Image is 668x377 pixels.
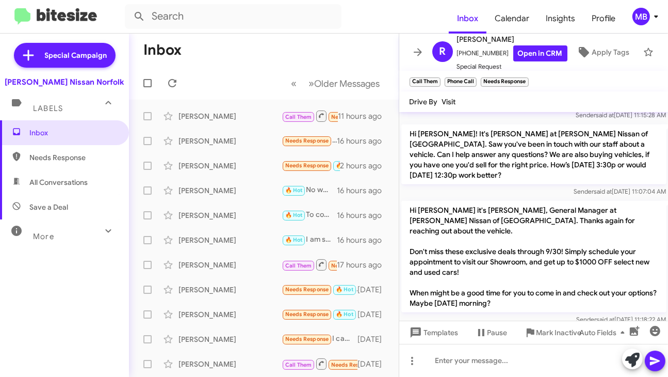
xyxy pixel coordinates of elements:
span: Call Them [285,362,312,368]
span: Needs Response [331,114,375,120]
span: [PERSON_NAME] [457,33,567,45]
span: Sender [DATE] 11:07:04 AM [574,187,666,195]
div: 16 hours ago [337,185,390,196]
span: Save a Deal [29,202,68,212]
div: [PERSON_NAME] [178,285,282,295]
div: [PERSON_NAME] [178,111,282,121]
div: 11 hours ago [338,111,390,121]
span: Special Campaign [45,50,107,60]
span: Sender [DATE] 11:18:22 AM [576,316,666,323]
span: R [439,43,446,60]
span: Templates [408,323,459,342]
span: 🔥 Hot [285,237,303,243]
div: Hi [PERSON_NAME] would like to setup an appointment for [DATE] morning to rebook at the 2023 outl... [282,308,357,320]
div: 2 hours ago [340,161,390,171]
span: Mark Inactive [536,323,582,342]
span: said at [594,187,612,195]
div: [DATE] [357,334,390,344]
span: Needs Response [331,362,375,368]
h1: Inbox [143,42,182,58]
small: Phone Call [445,77,477,87]
div: No worries! Would [DATE] or [DATE] be better for you? [282,184,337,196]
div: 16 hours ago [337,235,390,245]
span: Apply Tags [592,43,630,61]
span: Call Them [285,114,312,120]
span: Call Them [285,262,312,269]
button: Templates [399,323,467,342]
div: [PERSON_NAME] [178,359,282,369]
div: [PERSON_NAME] [178,260,282,270]
div: ​👍​ to “ Hi [PERSON_NAME] it's [PERSON_NAME], General Manager at [PERSON_NAME] Nissan of [GEOGRAP... [282,284,357,295]
div: [PERSON_NAME] Nissan Norfolk [5,77,124,87]
div: [PERSON_NAME] [178,161,282,171]
a: Special Campaign [14,43,116,68]
div: [PERSON_NAME] [178,185,282,196]
div: To come into the dealership? [282,209,337,221]
div: 17 hours ago [337,260,390,270]
button: Previous [285,73,303,94]
span: Needs Response [331,262,375,269]
div: MB [632,8,650,25]
nav: Page navigation example [286,73,386,94]
span: Older Messages [315,78,380,89]
span: Needs Response [29,152,117,163]
div: [DATE] [357,309,390,320]
button: Auto Fields [571,323,637,342]
p: Hi [PERSON_NAME] it's [PERSON_NAME], General Manager at [PERSON_NAME] Nissan of [GEOGRAPHIC_DATA]... [401,201,666,312]
div: Can't do [GEOGRAPHIC_DATA] I have [MEDICAL_DATA] and I have a cracked spine [282,135,337,147]
span: 🔥 Hot [336,162,353,169]
a: Insights [537,4,583,34]
div: [PERSON_NAME] [178,334,282,344]
span: Needs Response [285,336,329,342]
span: Pause [487,323,508,342]
span: 🔥 Hot [336,311,353,318]
button: Pause [467,323,516,342]
div: 16 hours ago [337,210,390,221]
input: Search [125,4,341,29]
span: said at [596,111,614,119]
div: [DATE] [357,285,390,295]
a: Open in CRM [513,45,567,61]
button: MB [624,8,657,25]
span: Needs Response [285,137,329,144]
button: Apply Tags [567,43,638,61]
span: 🔥 Hot [285,187,303,194]
button: Next [303,73,386,94]
div: I came down with [MEDICAL_DATA], sad to say. Got antibiotics so hope for the best. Plus, I am loo... [282,333,357,345]
span: Sender [DATE] 11:15:28 AM [576,111,666,119]
span: 🔥 Hot [285,212,303,218]
span: Drive By [410,97,438,106]
button: Mark Inactive [516,323,590,342]
div: 16 hours ago [337,136,390,146]
span: « [291,77,297,90]
div: [PERSON_NAME] [178,235,282,245]
span: More [33,232,54,241]
small: Needs Response [481,77,528,87]
span: Inbox [29,128,117,138]
span: Needs Response [285,311,329,318]
div: Inbound Call [282,109,338,122]
div: Inbound Call [282,258,337,271]
div: [PERSON_NAME] [178,309,282,320]
div: [PERSON_NAME] [178,210,282,221]
a: Profile [583,4,624,34]
div: [DATE] [357,359,390,369]
span: Special Request [457,61,567,72]
small: Call Them [410,77,441,87]
div: You good [PERSON_NAME] [282,160,340,171]
span: Needs Response [285,162,329,169]
span: » [309,77,315,90]
span: Visit [442,97,456,106]
div: [PERSON_NAME] [178,136,282,146]
span: Calendar [486,4,537,34]
span: Auto Fields [579,323,629,342]
span: Needs Response [285,286,329,293]
span: [PHONE_NUMBER] [457,45,567,61]
span: Labels [33,104,63,113]
div: I am so sorry to just respond! We are here until 8pm [DATE] or would [DATE] be better for you? [282,234,337,246]
a: Inbox [449,4,486,34]
span: All Conversations [29,177,88,187]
